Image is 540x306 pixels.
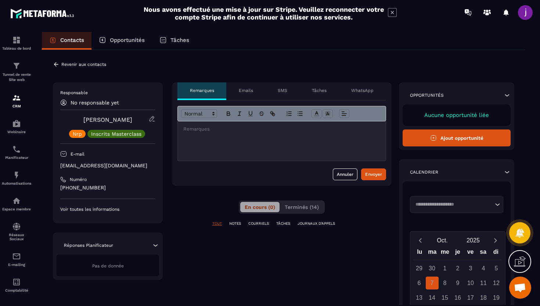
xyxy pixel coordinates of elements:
a: automationsautomationsEspace membre [2,191,31,217]
a: emailemailE-mailing [2,246,31,272]
p: Opportunités [410,92,444,98]
a: automationsautomationsAutomatisations [2,165,31,191]
p: JOURNAUX D'APPELS [298,221,335,226]
p: CRM [2,104,31,108]
div: 4 [477,262,490,275]
button: Terminés (14) [280,202,323,212]
p: Webinaire [2,130,31,134]
p: Tunnel de vente Site web [2,72,31,82]
div: 6 [413,277,426,289]
p: Comptabilité [2,288,31,292]
p: Emails [239,88,253,93]
img: accountant [12,278,21,287]
p: E-mail [71,151,84,157]
p: Réponses Planificateur [64,242,113,248]
p: COURRIELS [248,221,269,226]
img: automations [12,171,21,179]
button: Envoyer [361,168,386,180]
div: Ouvrir le chat [509,277,531,299]
div: 16 [451,291,464,304]
div: Search for option [410,196,503,213]
div: 10 [464,277,477,289]
p: TÂCHES [276,221,290,226]
span: En cours (0) [245,204,275,210]
p: E-mailing [2,263,31,267]
input: Search for option [413,201,493,208]
div: 1 [439,262,451,275]
p: Espace membre [2,207,31,211]
a: schedulerschedulerPlanificateur [2,139,31,165]
p: SMS [278,88,287,93]
p: Revenir aux contacts [61,62,106,67]
div: 2 [451,262,464,275]
img: formation [12,36,21,45]
img: formation [12,93,21,102]
div: 11 [477,277,490,289]
a: Tâches [152,32,197,50]
p: Inscrits Masterclass [91,131,141,136]
p: Voir toutes les informations [60,206,155,212]
p: No responsable yet [71,100,119,106]
div: 29 [413,262,426,275]
p: WhatsApp [351,88,374,93]
div: 12 [490,277,503,289]
a: accountantaccountantComptabilité [2,272,31,298]
div: ve [464,247,477,260]
img: logo [10,7,76,20]
p: Numéro [70,177,87,182]
img: automations [12,119,21,128]
span: Pas de donnée [92,263,124,268]
p: Réseaux Sociaux [2,233,31,241]
a: social-networksocial-networkRéseaux Sociaux [2,217,31,246]
div: 9 [451,277,464,289]
p: Tâches [170,37,189,43]
a: formationformationTableau de bord [2,30,31,56]
button: Annuler [333,168,357,180]
a: formationformationCRM [2,88,31,114]
button: Open years overlay [458,234,489,247]
div: 7 [426,277,439,289]
a: automationsautomationsWebinaire [2,114,31,139]
button: Next month [489,235,502,245]
div: ma [426,247,439,260]
p: [EMAIL_ADDRESS][DOMAIN_NAME] [60,162,155,169]
img: automations [12,196,21,205]
button: Ajout opportunité [403,129,511,146]
div: 30 [426,262,439,275]
div: lu [413,247,426,260]
p: Calendrier [410,169,438,175]
div: 17 [464,291,477,304]
div: 18 [477,291,490,304]
h2: Nous avons effectué une mise à jour sur Stripe. Veuillez reconnecter votre compte Stripe afin de ... [143,6,384,21]
p: Nrp [73,131,82,136]
p: Remarques [190,88,214,93]
div: 13 [413,291,426,304]
img: email [12,252,21,261]
p: Tâches [312,88,327,93]
img: scheduler [12,145,21,154]
div: Envoyer [365,171,382,178]
button: En cours (0) [240,202,280,212]
img: formation [12,61,21,70]
div: 19 [490,291,503,304]
button: Previous month [413,235,427,245]
p: NOTES [229,221,241,226]
img: social-network [12,222,21,231]
p: Contacts [60,37,84,43]
p: TOUT [212,221,222,226]
a: Contacts [42,32,91,50]
p: Responsable [60,90,155,96]
a: [PERSON_NAME] [83,116,132,123]
p: Planificateur [2,156,31,160]
div: me [439,247,451,260]
p: Tableau de bord [2,46,31,50]
div: 15 [439,291,451,304]
div: 3 [464,262,477,275]
p: Aucune opportunité liée [410,112,503,118]
div: sa [477,247,490,260]
p: [PHONE_NUMBER] [60,184,155,191]
a: Opportunités [91,32,152,50]
span: Terminés (14) [285,204,319,210]
p: Opportunités [110,37,145,43]
div: di [489,247,502,260]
